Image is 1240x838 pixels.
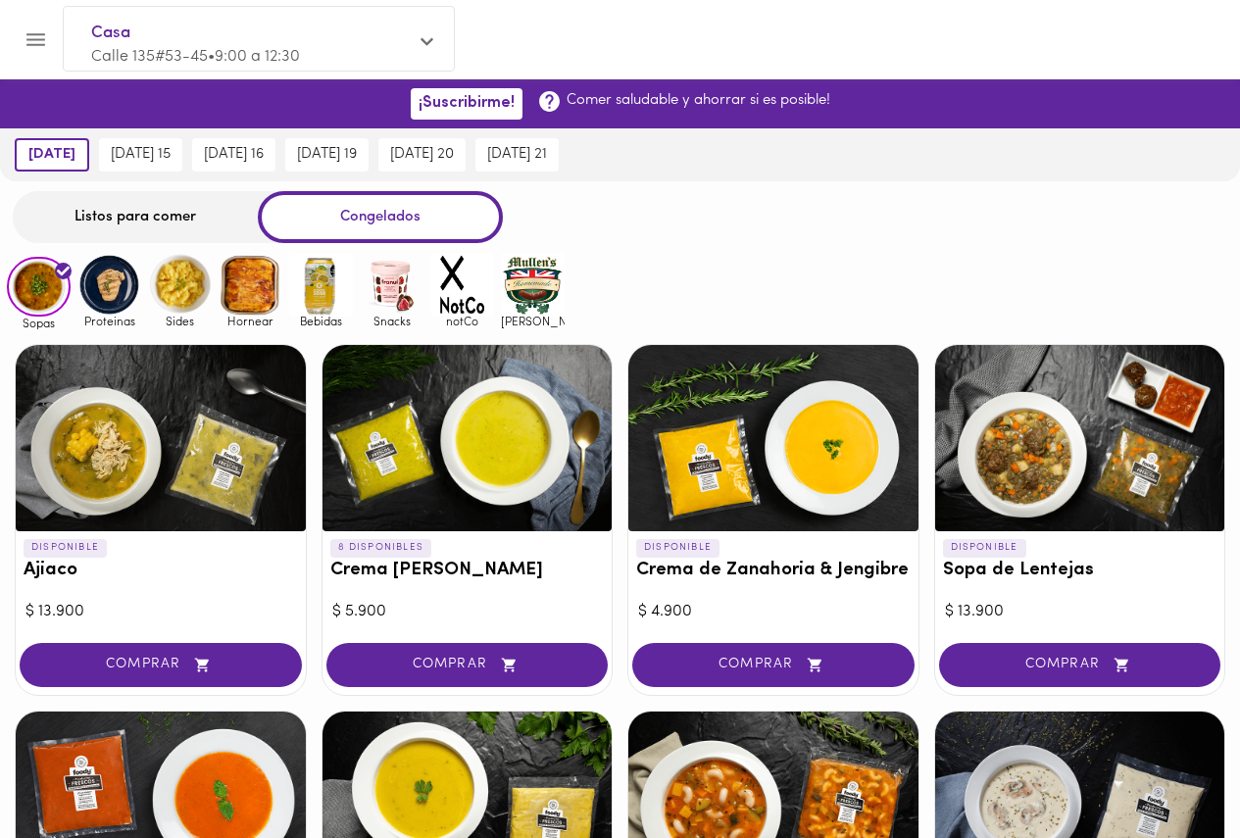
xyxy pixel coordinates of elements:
[7,257,71,318] img: Sopas
[964,657,1197,673] span: COMPRAR
[330,561,605,581] h3: Crema [PERSON_NAME]
[20,643,302,687] button: COMPRAR
[475,138,559,172] button: [DATE] 21
[219,253,282,317] img: Hornear
[77,315,141,327] span: Proteinas
[628,345,918,531] div: Crema de Zanahoria & Jengibre
[939,643,1221,687] button: COMPRAR
[24,561,298,581] h3: Ajiaco
[44,657,277,673] span: COMPRAR
[322,345,613,531] div: Crema del Huerto
[91,21,407,46] span: Casa
[419,94,515,113] span: ¡Suscribirme!
[289,315,353,327] span: Bebidas
[430,315,494,327] span: notCo
[632,643,915,687] button: COMPRAR
[332,601,603,623] div: $ 5.900
[487,146,547,164] span: [DATE] 21
[24,539,107,557] p: DISPONIBLE
[943,561,1217,581] h3: Sopa de Lentejas
[636,539,719,557] p: DISPONIBLE
[501,253,565,317] img: mullens
[16,345,306,531] div: Ajiaco
[351,657,584,673] span: COMPRAR
[636,561,911,581] h3: Crema de Zanahoria & Jengibre
[567,90,830,111] p: Comer saludable y ahorrar si es posible!
[945,601,1215,623] div: $ 13.900
[99,138,182,172] button: [DATE] 15
[289,253,353,317] img: Bebidas
[148,315,212,327] span: Sides
[326,643,609,687] button: COMPRAR
[501,315,565,327] span: [PERSON_NAME]
[943,539,1026,557] p: DISPONIBLE
[219,315,282,327] span: Hornear
[148,253,212,317] img: Sides
[285,138,369,172] button: [DATE] 19
[297,146,357,164] span: [DATE] 19
[28,146,75,164] span: [DATE]
[258,191,503,243] div: Congelados
[360,315,423,327] span: Snacks
[13,191,258,243] div: Listos para comer
[430,253,494,317] img: notCo
[1126,724,1220,818] iframe: Messagebird Livechat Widget
[7,317,71,329] span: Sopas
[192,138,275,172] button: [DATE] 16
[12,16,60,64] button: Menu
[378,138,466,172] button: [DATE] 20
[935,345,1225,531] div: Sopa de Lentejas
[411,88,522,119] button: ¡Suscribirme!
[77,253,141,317] img: Proteinas
[390,146,454,164] span: [DATE] 20
[25,601,296,623] div: $ 13.900
[330,539,432,557] p: 8 DISPONIBLES
[360,253,423,317] img: Snacks
[111,146,171,164] span: [DATE] 15
[204,146,264,164] span: [DATE] 16
[657,657,890,673] span: COMPRAR
[638,601,909,623] div: $ 4.900
[91,49,300,65] span: Calle 135#53-45 • 9:00 a 12:30
[15,138,89,172] button: [DATE]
